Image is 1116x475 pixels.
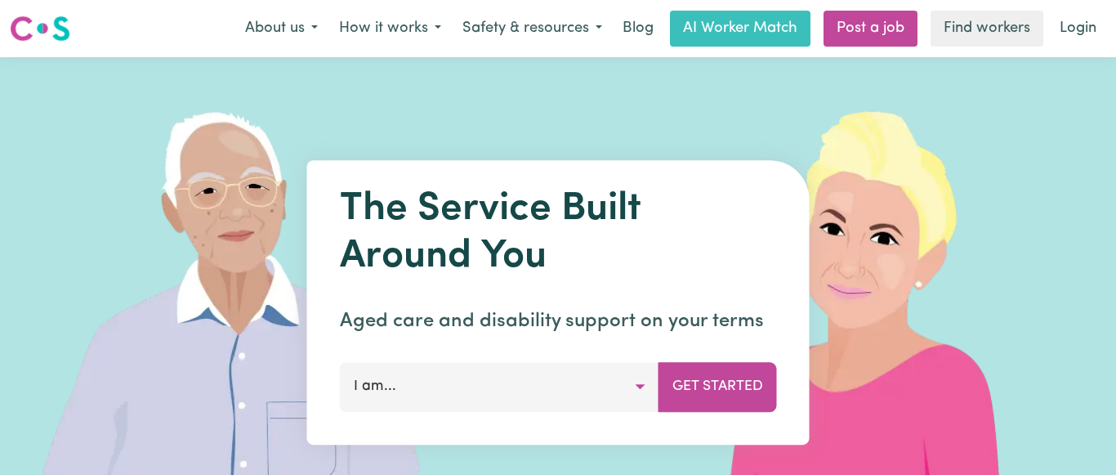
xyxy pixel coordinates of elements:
a: Blog [613,11,663,47]
button: About us [234,11,328,46]
p: Aged care and disability support on your terms [340,307,777,336]
button: Get Started [658,362,777,411]
a: Careseekers logo [10,10,70,47]
a: Find workers [931,11,1043,47]
a: Login [1050,11,1106,47]
button: Safety & resources [452,11,613,46]
a: AI Worker Match [670,11,810,47]
button: How it works [328,11,452,46]
a: Post a job [824,11,917,47]
img: Careseekers logo [10,14,70,43]
h1: The Service Built Around You [340,186,777,280]
button: I am... [340,362,659,411]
